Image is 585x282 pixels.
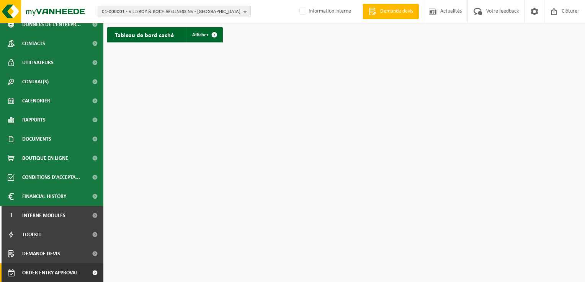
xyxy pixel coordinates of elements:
span: Documents [22,130,51,149]
span: Demande devis [378,8,415,15]
span: Conditions d'accepta... [22,168,80,187]
span: Utilisateurs [22,53,54,72]
h2: Tableau de bord caché [107,27,181,42]
a: Demande devis [363,4,419,19]
span: 01-000001 - VILLEROY & BOCH WELLNESS NV - [GEOGRAPHIC_DATA] [102,6,240,18]
span: Boutique en ligne [22,149,68,168]
span: Calendrier [22,91,50,110]
span: Afficher [192,32,209,37]
span: I [8,206,15,225]
label: Information interne [298,6,351,17]
span: Rapports [22,110,46,130]
button: 01-000001 - VILLEROY & BOCH WELLNESS NV - [GEOGRAPHIC_DATA] [98,6,251,17]
span: Demande devis [22,244,60,263]
span: Financial History [22,187,66,206]
a: Afficher [186,27,222,42]
span: Contrat(s) [22,72,49,91]
span: Toolkit [22,225,41,244]
span: Contacts [22,34,45,53]
span: Données de l'entrepr... [22,15,81,34]
span: Interne modules [22,206,65,225]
